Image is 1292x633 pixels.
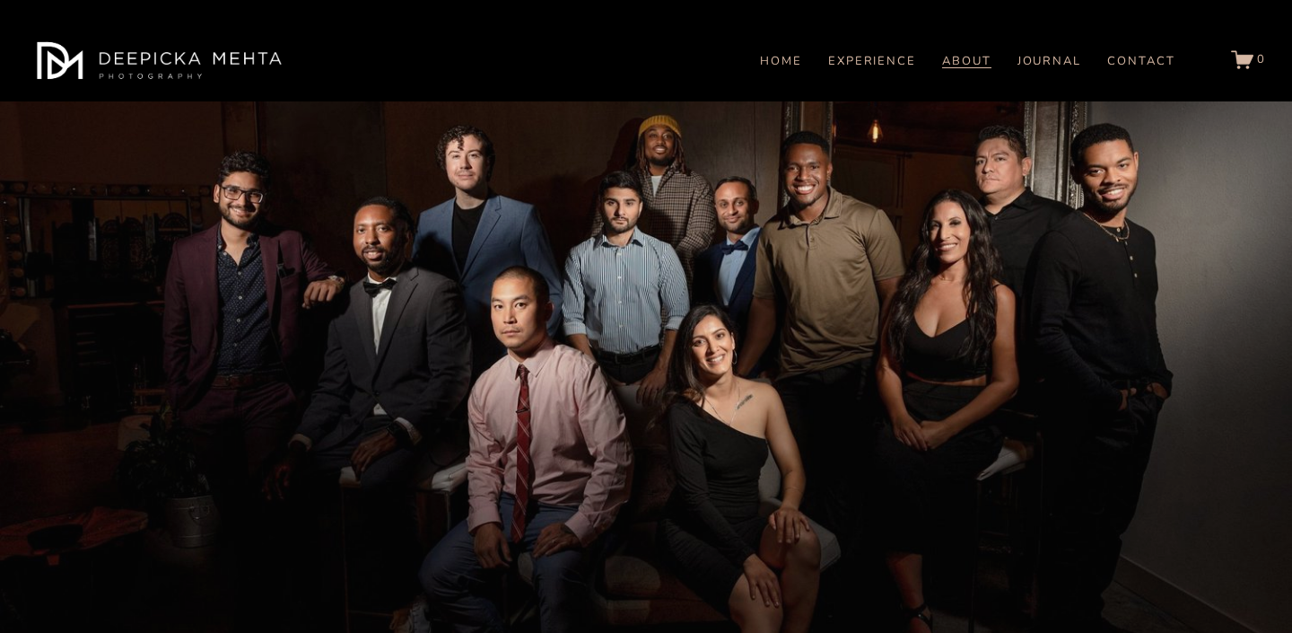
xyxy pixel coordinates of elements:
[1107,53,1175,69] a: CONTACT
[1017,55,1082,69] span: JOURNAL
[760,53,802,69] a: HOME
[942,53,991,69] a: ABOUT
[26,29,292,92] img: Austin Wedding Photographer - Deepicka Mehta Photography &amp; Cinematography
[1257,51,1266,67] span: 0
[828,53,917,69] a: EXPERIENCE
[1231,48,1267,71] a: 0 items in cart
[1017,53,1082,69] a: folder dropdown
